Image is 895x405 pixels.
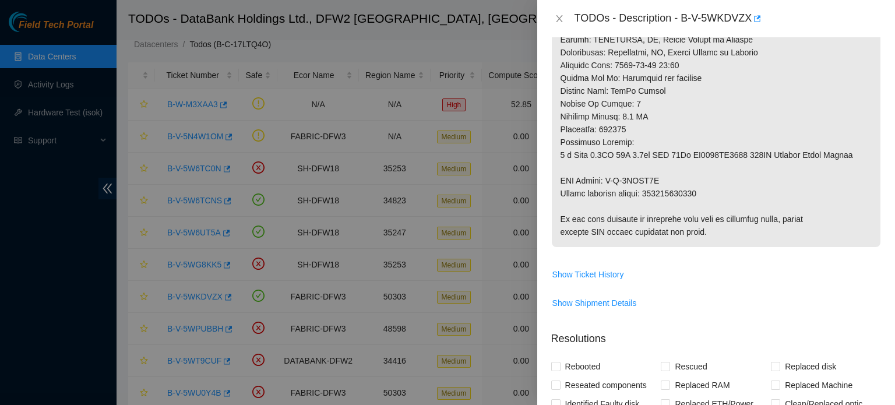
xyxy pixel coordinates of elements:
[780,376,857,395] span: Replaced Machine
[575,9,881,28] div: TODOs - Description - B-V-5WKDVZX
[780,357,841,376] span: Replaced disk
[551,322,881,347] p: Resolutions
[551,13,568,24] button: Close
[561,376,651,395] span: Reseated components
[552,265,625,284] button: Show Ticket History
[552,294,637,312] button: Show Shipment Details
[561,357,605,376] span: Rebooted
[670,357,711,376] span: Rescued
[670,376,734,395] span: Replaced RAM
[555,14,564,23] span: close
[552,268,624,281] span: Show Ticket History
[552,297,637,309] span: Show Shipment Details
